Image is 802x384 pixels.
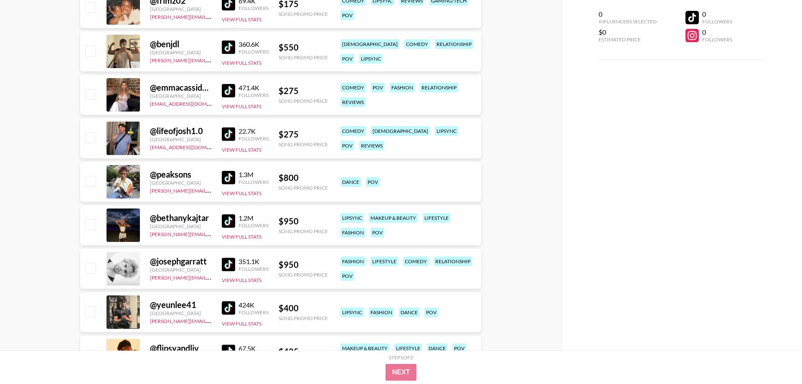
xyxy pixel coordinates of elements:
div: Influencers Selected [599,18,657,25]
div: [GEOGRAPHIC_DATA] [150,49,212,56]
div: $ 550 [279,42,328,53]
div: pov [371,83,385,92]
div: $ 950 [279,259,328,270]
div: [GEOGRAPHIC_DATA] [150,180,212,186]
div: Followers [239,5,269,11]
div: pov [424,308,438,317]
div: comedy [404,39,430,49]
button: View Full Stats [222,234,261,240]
div: 0 [599,10,657,18]
div: @ lifeofjosh1.0 [150,126,212,136]
div: reviews [340,97,365,107]
div: Followers [239,179,269,185]
img: TikTok [222,171,235,184]
button: View Full Stats [222,277,261,283]
div: makeup & beauty [369,213,418,223]
div: 471.4K [239,84,269,92]
a: [PERSON_NAME][EMAIL_ADDRESS][PERSON_NAME][DOMAIN_NAME] [150,316,313,324]
div: pov [340,10,354,20]
a: [EMAIL_ADDRESS][DOMAIN_NAME] [150,142,234,150]
div: lipsync [435,126,458,136]
div: $ 400 [279,303,328,313]
div: pov [366,177,380,187]
div: lifestyle [423,213,450,223]
div: [DEMOGRAPHIC_DATA] [371,126,430,136]
div: comedy [340,126,366,136]
div: comedy [403,257,429,266]
div: pov [371,228,384,237]
div: pov [452,343,466,353]
div: relationship [434,257,472,266]
div: Song Promo Price [279,185,328,191]
img: TikTok [222,301,235,315]
a: [EMAIL_ADDRESS][DOMAIN_NAME] [150,99,234,107]
div: 1.2M [239,214,269,222]
div: Step 1 of 2 [389,354,413,361]
div: Followers [702,18,732,25]
div: 424K [239,301,269,309]
div: pov [340,141,354,150]
a: [PERSON_NAME][EMAIL_ADDRESS][DOMAIN_NAME] [150,12,274,20]
div: @ emmacassidy.x [150,82,212,93]
div: lipsync [359,54,383,64]
div: @ peaksons [150,169,212,180]
button: View Full Stats [222,60,261,66]
div: [GEOGRAPHIC_DATA] [150,93,212,99]
div: Followers [239,48,269,55]
a: [PERSON_NAME][EMAIL_ADDRESS][DOMAIN_NAME] [150,273,274,281]
div: [GEOGRAPHIC_DATA] [150,223,212,229]
img: TikTok [222,41,235,54]
div: lifestyle [371,257,398,266]
div: Followers [239,309,269,315]
div: comedy [340,83,366,92]
a: [PERSON_NAME][EMAIL_ADDRESS][PERSON_NAME][PERSON_NAME][DOMAIN_NAME] [150,56,353,64]
div: Song Promo Price [279,228,328,234]
div: 0 [702,10,732,18]
img: TikTok [222,127,235,141]
div: $ 425 [279,346,328,357]
div: Song Promo Price [279,141,328,147]
div: $ 800 [279,173,328,183]
div: Song Promo Price [279,272,328,278]
div: @ bethanykajtar [150,213,212,223]
div: lifestyle [394,343,422,353]
iframe: Drift Widget Chat Controller [760,342,792,374]
div: dance [399,308,419,317]
div: [GEOGRAPHIC_DATA] [150,310,212,316]
div: Song Promo Price [279,98,328,104]
div: 22.7K [239,127,269,135]
button: View Full Stats [222,190,261,196]
div: fashion [390,83,415,92]
a: [PERSON_NAME][EMAIL_ADDRESS][PERSON_NAME][PERSON_NAME][DOMAIN_NAME] [150,186,353,194]
div: 351.1K [239,257,269,266]
div: 1.3M [239,170,269,179]
div: Followers [239,222,269,229]
div: lipsync [340,213,364,223]
img: TikTok [222,258,235,271]
div: Followers [702,36,732,43]
button: View Full Stats [222,320,261,327]
div: fashion [340,257,365,266]
div: relationship [435,39,473,49]
div: Followers [239,266,269,272]
div: makeup & beauty [340,343,389,353]
div: @ yeunlee41 [150,300,212,310]
div: reviews [359,141,384,150]
div: $ 275 [279,86,328,96]
button: Next [386,364,417,381]
button: View Full Stats [222,103,261,109]
div: [GEOGRAPHIC_DATA] [150,136,212,142]
div: @ benjdl [150,39,212,49]
button: View Full Stats [222,147,261,153]
div: fashion [340,228,365,237]
div: lipsync [340,308,364,317]
div: [GEOGRAPHIC_DATA] [150,6,212,12]
img: TikTok [222,345,235,358]
a: [PERSON_NAME][EMAIL_ADDRESS][DOMAIN_NAME] [150,229,274,237]
div: Song Promo Price [279,54,328,61]
div: Estimated Price [599,36,657,43]
div: @ flipsyandliv [150,343,212,353]
div: 0 [702,28,732,36]
div: 360.6K [239,40,269,48]
div: Followers [239,92,269,98]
